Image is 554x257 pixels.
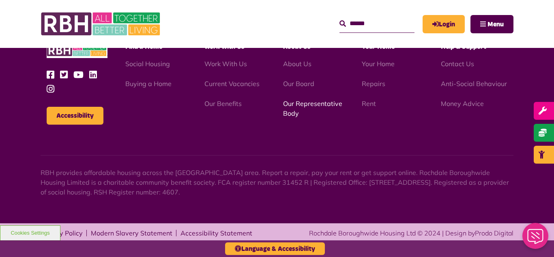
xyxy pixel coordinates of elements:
a: Social Housing - open in a new tab [125,60,170,68]
a: Accessibility Statement [180,230,252,236]
button: Navigation [470,15,513,33]
span: Your Home [362,43,395,50]
a: Rent [362,99,376,108]
a: Buying a Home [125,80,172,88]
a: Our Board [283,80,314,88]
p: RBH provides affordable housing across the [GEOGRAPHIC_DATA] area. Report a repair, pay your rent... [41,168,513,197]
a: Money Advice [441,99,484,108]
span: Menu [487,21,504,28]
a: Your Home [362,60,395,68]
a: Privacy Policy [41,230,83,236]
input: Search [339,15,414,32]
a: Our Benefits [204,99,242,108]
button: Accessibility [47,107,103,125]
div: Rochdale Boroughwide Housing Ltd © 2024 | Design by [309,228,513,238]
a: Current Vacancies [204,80,260,88]
span: Work With Us [204,43,245,50]
a: Prodo Digital - open in a new tab [475,229,513,237]
a: Repairs [362,80,385,88]
span: Help & Support [441,43,486,50]
a: About Us [283,60,311,68]
a: Work With Us [204,60,247,68]
span: About Us [283,43,311,50]
span: Find a Home [125,43,162,50]
a: Contact Us [441,60,474,68]
iframe: Netcall Web Assistant for live chat [517,220,554,257]
a: MyRBH [423,15,465,33]
button: Language & Accessibility [225,242,325,255]
a: Anti-Social Behaviour [441,80,507,88]
a: Modern Slavery Statement - open in a new tab [91,230,172,236]
a: Our Representative Body [283,99,342,117]
img: RBH [41,8,162,40]
img: RBH [47,43,107,58]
